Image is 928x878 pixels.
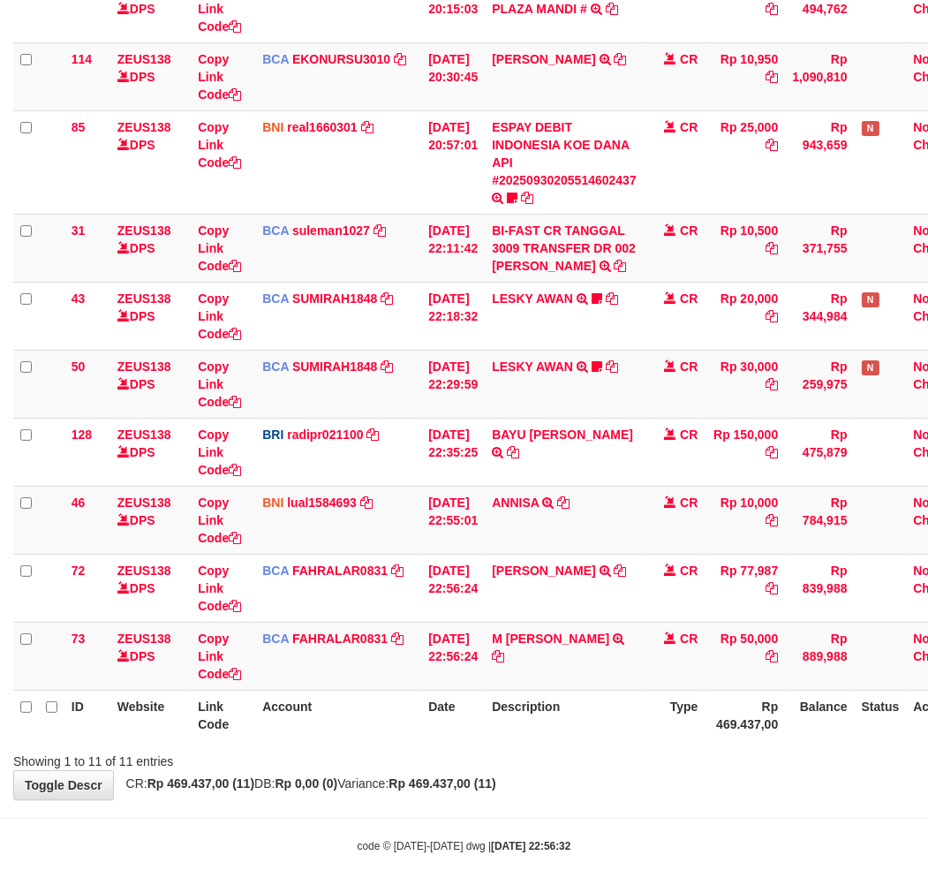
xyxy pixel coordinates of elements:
[72,291,86,306] span: 43
[191,690,255,740] th: Link Code
[421,282,485,350] td: [DATE] 22:18:32
[110,622,191,690] td: DPS
[262,496,283,510] span: BNI
[110,214,191,282] td: DPS
[110,110,191,214] td: DPS
[766,377,778,391] a: Copy Rp 30,000 to clipboard
[198,428,241,477] a: Copy Link Code
[117,52,171,66] a: ZEUS138
[557,496,570,510] a: Copy ANNISA to clipboard
[110,350,191,418] td: DPS
[421,110,485,214] td: [DATE] 20:57:01
[117,776,496,791] span: CR: DB: Variance:
[862,360,879,375] span: Has Note
[389,776,495,791] strong: Rp 469.437,00 (11)
[421,214,485,282] td: [DATE] 22:11:42
[491,840,570,852] strong: [DATE] 22:56:32
[680,632,698,646] span: CR
[110,418,191,486] td: DPS
[13,770,114,800] a: Toggle Descr
[381,291,393,306] a: Copy SUMIRAH1848 to clipboard
[262,120,283,134] span: BNI
[110,42,191,110] td: DPS
[391,632,404,646] a: Copy FAHRALAR0831 to clipboard
[421,42,485,110] td: [DATE] 20:30:45
[198,360,241,409] a: Copy Link Code
[358,840,571,852] small: code © [DATE]-[DATE] dwg |
[862,121,879,136] span: Has Note
[855,690,907,740] th: Status
[198,632,241,681] a: Copy Link Code
[606,360,618,374] a: Copy LESKY AWAN to clipboard
[615,259,627,273] a: Copy BI-FAST CR TANGGAL 3009 TRANSFER DR 002 ASMANTONI to clipboard
[785,42,854,110] td: Rp 1,090,810
[705,622,785,690] td: Rp 50,000
[766,649,778,663] a: Copy Rp 50,000 to clipboard
[292,52,390,66] a: EKONURSU3010
[421,554,485,622] td: [DATE] 22:56:24
[292,564,388,578] a: FAHRALAR0831
[705,350,785,418] td: Rp 30,000
[381,360,393,374] a: Copy SUMIRAH1848 to clipboard
[492,649,504,663] a: Copy M DEDI YUSUF to clipboard
[615,52,627,66] a: Copy AHMAD AGUSTI to clipboard
[72,52,92,66] span: 114
[72,360,86,374] span: 50
[705,554,785,622] td: Rp 77,987
[766,2,778,16] a: Copy Rp 75,000 to clipboard
[705,42,785,110] td: Rp 10,950
[117,360,171,374] a: ZEUS138
[292,632,388,646] a: FAHRALAR0831
[485,690,644,740] th: Description
[680,223,698,238] span: CR
[72,632,86,646] span: 73
[606,291,618,306] a: Copy LESKY AWAN to clipboard
[198,564,241,613] a: Copy Link Code
[292,360,377,374] a: SUMIRAH1848
[785,622,854,690] td: Rp 889,988
[117,120,171,134] a: ZEUS138
[421,486,485,554] td: [DATE] 22:55:01
[287,496,357,510] a: lual1584693
[198,52,241,102] a: Copy Link Code
[492,564,595,578] a: [PERSON_NAME]
[391,564,404,578] a: Copy FAHRALAR0831 to clipboard
[262,632,289,646] span: BCA
[521,191,533,205] a: Copy ESPAY DEBIT INDONESIA KOE DANA API #20250930205514602437 to clipboard
[766,445,778,459] a: Copy Rp 150,000 to clipboard
[394,52,406,66] a: Copy EKONURSU3010 to clipboard
[110,554,191,622] td: DPS
[615,564,627,578] a: Copy MOHAMMAD BASOFI to clipboard
[680,496,698,510] span: CR
[705,486,785,554] td: Rp 10,000
[862,292,879,307] span: Has Note
[72,223,86,238] span: 31
[110,486,191,554] td: DPS
[13,746,373,770] div: Showing 1 to 11 of 11 entries
[492,496,539,510] a: ANNISA
[421,690,485,740] th: Date
[421,622,485,690] td: [DATE] 22:56:24
[766,513,778,527] a: Copy Rp 10,000 to clipboard
[680,360,698,374] span: CR
[147,776,254,791] strong: Rp 469.437,00 (11)
[492,291,573,306] a: LESKY AWAN
[198,291,241,341] a: Copy Link Code
[72,120,86,134] span: 85
[262,291,289,306] span: BCA
[373,223,386,238] a: Copy suleman1027 to clipboard
[110,690,191,740] th: Website
[785,110,854,214] td: Rp 943,659
[705,214,785,282] td: Rp 10,500
[492,632,609,646] a: M [PERSON_NAME]
[785,350,854,418] td: Rp 259,975
[262,52,289,66] span: BCA
[275,776,337,791] strong: Rp 0,00 (0)
[72,496,86,510] span: 46
[262,428,283,442] span: BRI
[117,564,171,578] a: ZEUS138
[492,52,595,66] a: [PERSON_NAME]
[262,360,289,374] span: BCA
[705,418,785,486] td: Rp 150,000
[680,120,698,134] span: CR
